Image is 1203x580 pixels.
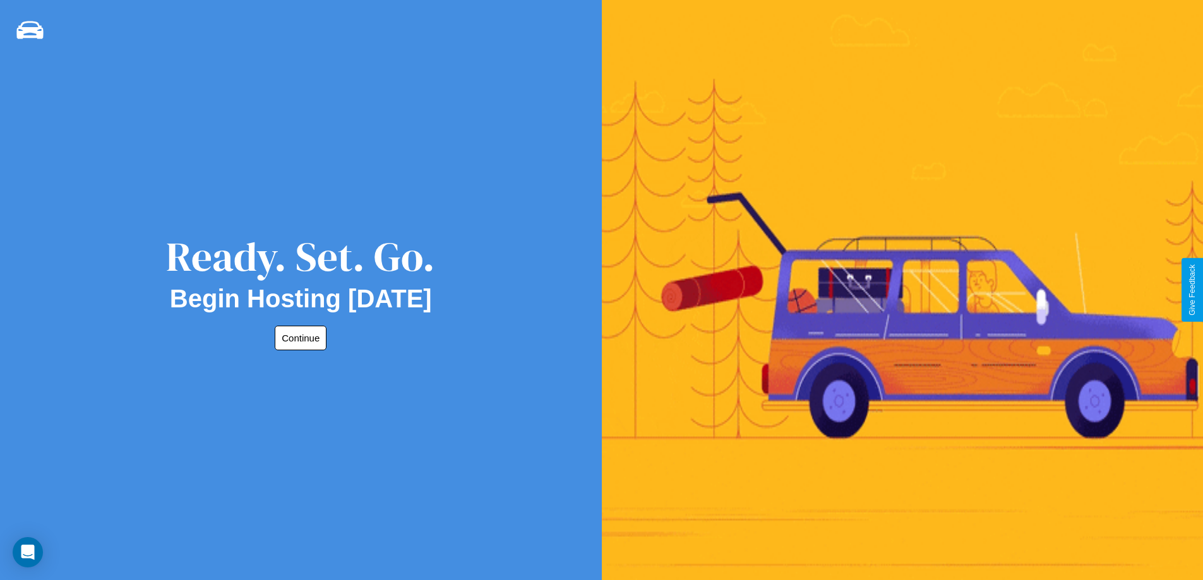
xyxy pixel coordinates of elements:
button: Continue [275,326,326,350]
div: Open Intercom Messenger [13,537,43,567]
h2: Begin Hosting [DATE] [170,285,432,313]
div: Give Feedback [1188,264,1197,316]
div: Ready. Set. Go. [166,228,435,285]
